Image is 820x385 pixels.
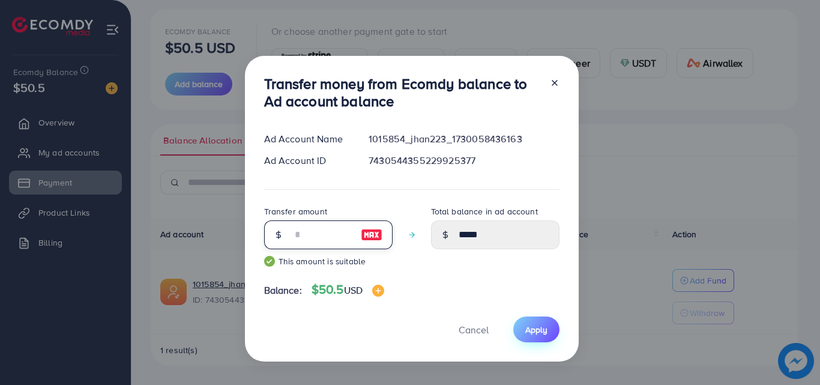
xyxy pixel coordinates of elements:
[372,285,384,297] img: image
[513,317,559,342] button: Apply
[264,75,540,110] h3: Transfer money from Ecomdy balance to Ad account balance
[264,283,302,297] span: Balance:
[444,317,504,342] button: Cancel
[359,154,568,168] div: 7430544355229925377
[525,324,547,336] span: Apply
[255,132,360,146] div: Ad Account Name
[344,283,363,297] span: USD
[264,256,275,267] img: guide
[312,282,384,297] h4: $50.5
[459,323,489,336] span: Cancel
[264,205,327,217] label: Transfer amount
[359,132,568,146] div: 1015854_jhan223_1730058436163
[361,228,382,242] img: image
[255,154,360,168] div: Ad Account ID
[431,205,538,217] label: Total balance in ad account
[264,255,393,267] small: This amount is suitable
